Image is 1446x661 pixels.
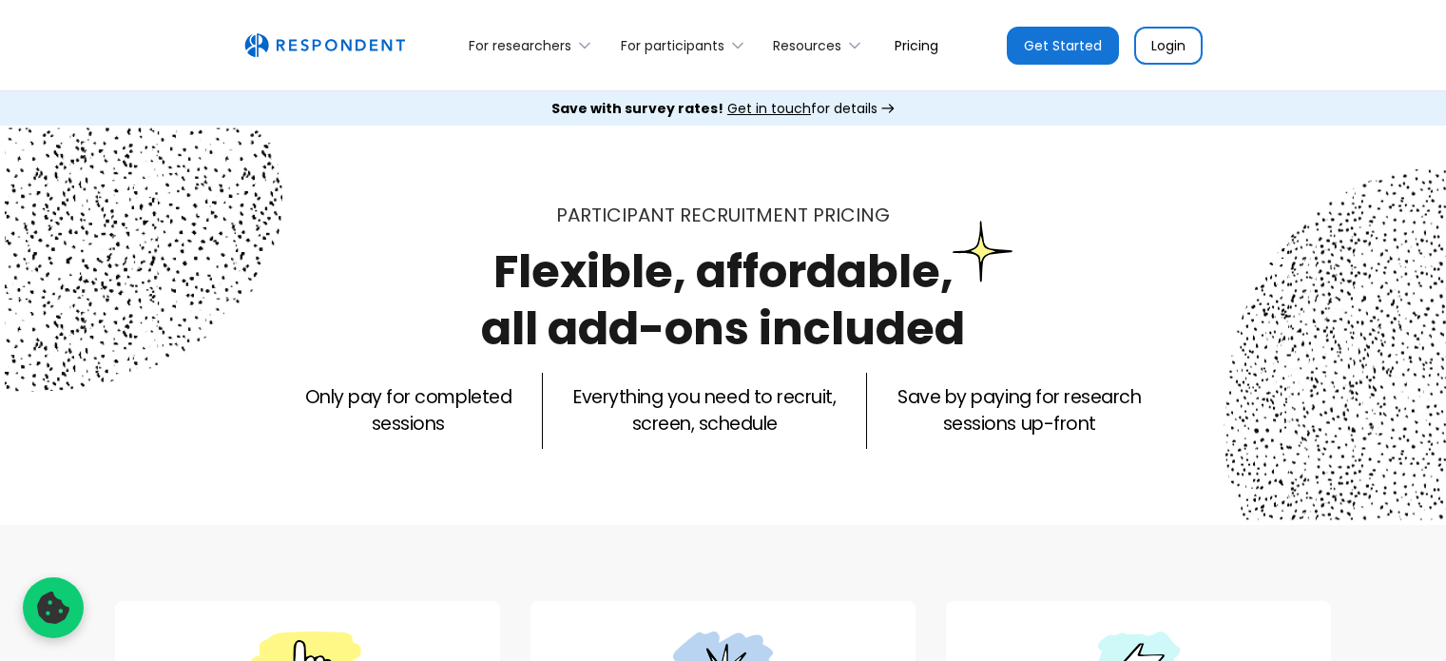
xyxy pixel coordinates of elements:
[897,384,1141,437] p: Save by paying for research sessions up-front
[244,33,405,58] a: home
[879,23,954,68] a: Pricing
[1007,27,1119,65] a: Get Started
[551,99,877,118] div: for details
[773,36,841,55] div: Resources
[556,202,808,228] span: Participant recruitment
[551,99,723,118] strong: Save with survey rates!
[609,23,762,68] div: For participants
[481,240,965,360] h1: Flexible, affordable, all add-ons included
[813,202,890,228] span: PRICING
[458,23,609,68] div: For researchers
[469,36,571,55] div: For researchers
[1134,27,1203,65] a: Login
[762,23,879,68] div: Resources
[244,33,405,58] img: Untitled UI logotext
[305,384,511,437] p: Only pay for completed sessions
[573,384,836,437] p: Everything you need to recruit, screen, schedule
[727,99,811,118] span: Get in touch
[621,36,724,55] div: For participants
